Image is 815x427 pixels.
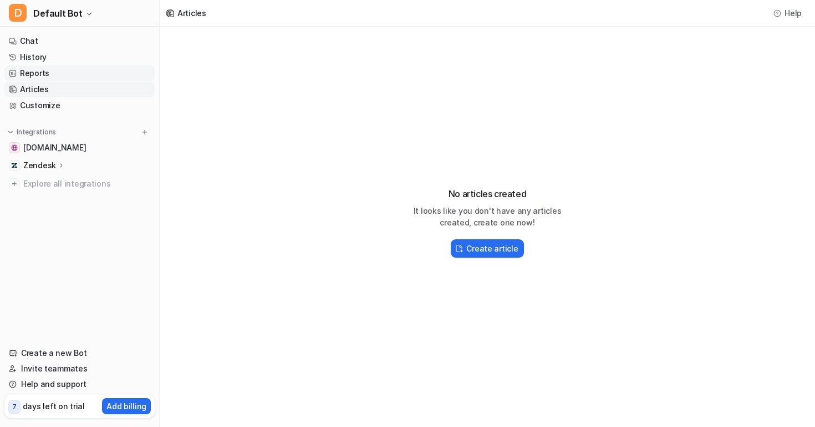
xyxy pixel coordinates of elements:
[770,5,806,21] button: Help
[7,128,14,136] img: expand menu
[4,66,155,81] a: Reports
[9,4,27,22] span: D
[399,187,576,200] h3: No articles created
[399,205,576,228] p: It looks like you don't have any articles created, create one now!
[4,345,155,361] a: Create a new Bot
[11,162,18,169] img: Zendesk
[4,140,155,155] a: www.veo.co[DOMAIN_NAME]
[4,361,155,376] a: Invite teammates
[23,175,150,193] span: Explore all integrations
[177,7,206,19] div: Articles
[23,400,85,412] p: days left on trial
[451,239,523,258] button: Create article
[33,6,83,21] span: Default Bot
[4,127,59,138] button: Integrations
[4,49,155,65] a: History
[106,400,146,412] p: Add billing
[466,243,518,254] h2: Create article
[9,178,20,189] img: explore all integrations
[4,82,155,97] a: Articles
[17,128,56,137] p: Integrations
[11,144,18,151] img: www.veo.co
[4,376,155,392] a: Help and support
[141,128,149,136] img: menu_add.svg
[4,176,155,192] a: Explore all integrations
[4,33,155,49] a: Chat
[23,160,56,171] p: Zendesk
[4,98,155,113] a: Customize
[102,398,151,414] button: Add billing
[12,402,17,412] p: 7
[23,142,86,153] span: [DOMAIN_NAME]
